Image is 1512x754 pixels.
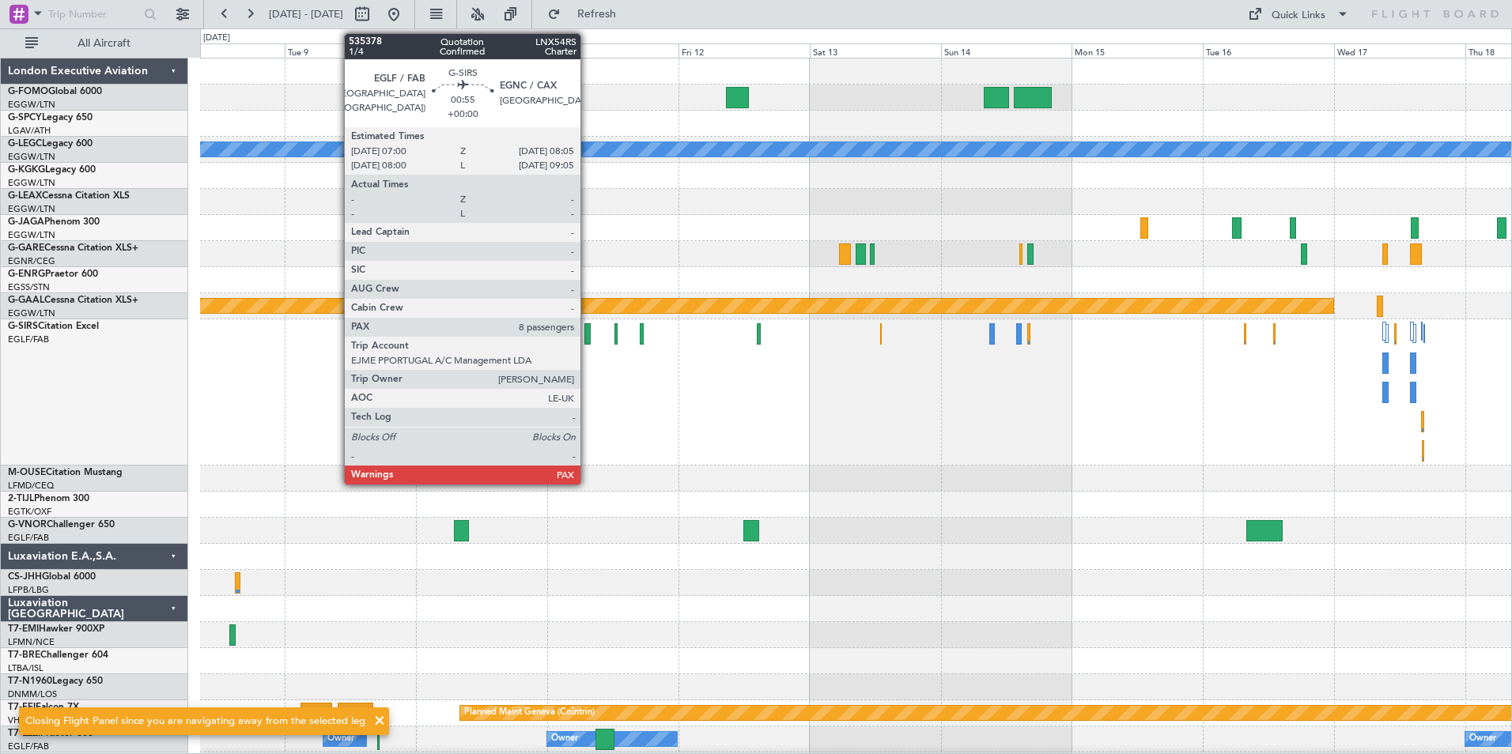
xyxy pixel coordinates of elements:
a: LFPB/LBG [8,584,49,596]
span: G-VNOR [8,520,47,530]
div: Tue 9 [285,43,416,58]
a: EGTK/OXF [8,506,51,518]
span: CS-JHH [8,572,42,582]
a: G-LEAXCessna Citation XLS [8,191,130,201]
a: CS-JHHGlobal 6000 [8,572,96,582]
span: 2-TIJL [8,494,34,503]
span: T7-BRE [8,650,40,660]
span: All Aircraft [41,38,167,49]
a: G-LEGCLegacy 600 [8,139,93,149]
a: EGGW/LTN [8,151,55,163]
span: G-JAGA [8,217,44,227]
a: G-GARECessna Citation XLS+ [8,243,138,253]
div: Sun 14 [941,43,1072,58]
div: Quick Links [1272,8,1325,24]
div: Tue 16 [1203,43,1334,58]
div: Planned Maint Geneva (Cointrin) [464,701,595,725]
a: EGNR/CEG [8,255,55,267]
span: G-SIRS [8,322,38,331]
a: EGSS/STN [8,281,50,293]
a: LFMN/NCE [8,636,55,648]
a: G-VNORChallenger 650 [8,520,115,530]
a: G-SIRSCitation Excel [8,322,99,331]
span: G-LEGC [8,139,42,149]
span: G-GAAL [8,296,44,305]
a: EGGW/LTN [8,203,55,215]
button: Refresh [540,2,635,27]
a: LFMD/CEQ [8,480,54,492]
a: G-KGKGLegacy 600 [8,165,96,175]
div: Wed 10 [416,43,547,58]
a: T7-EMIHawker 900XP [8,624,104,634]
span: G-KGKG [8,165,45,175]
div: Fri 12 [679,43,810,58]
a: G-FOMOGlobal 6000 [8,87,102,96]
div: Wed 17 [1334,43,1465,58]
span: G-SPCY [8,113,42,123]
span: Refresh [564,9,630,20]
span: T7-N1960 [8,677,52,686]
a: M-OUSECitation Mustang [8,468,123,477]
a: EGLF/FAB [8,532,49,544]
div: Owner [1469,727,1496,751]
span: G-GARE [8,243,44,253]
a: EGGW/LTN [8,229,55,241]
span: T7-EMI [8,624,39,634]
input: Trip Number [48,2,139,26]
a: EGGW/LTN [8,177,55,189]
div: Closing Flight Panel since you are navigating away from the selected leg [25,714,365,729]
div: [DATE] [203,32,230,45]
a: G-JAGAPhenom 300 [8,217,100,227]
a: T7-N1960Legacy 650 [8,677,103,686]
a: T7-BREChallenger 604 [8,650,108,660]
a: EGLF/FAB [8,334,49,345]
span: [DATE] - [DATE] [269,7,343,21]
div: Sat 13 [810,43,941,58]
a: EGGW/LTN [8,307,55,319]
button: All Aircraft [17,31,172,56]
span: M-OUSE [8,468,46,477]
div: Mon 15 [1072,43,1203,58]
a: LTBA/ISL [8,662,43,674]
a: G-ENRGPraetor 600 [8,270,98,279]
span: G-LEAX [8,191,42,201]
a: G-SPCYLegacy 650 [8,113,93,123]
div: Mon 8 [154,43,285,58]
button: Quick Links [1240,2,1357,27]
span: G-ENRG [8,270,45,279]
a: G-GAALCessna Citation XLS+ [8,296,138,305]
span: G-FOMO [8,87,48,96]
a: 2-TIJLPhenom 300 [8,494,89,503]
a: LGAV/ATH [8,125,51,137]
div: Owner [551,727,578,751]
a: EGGW/LTN [8,99,55,111]
div: Thu 11 [547,43,679,58]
